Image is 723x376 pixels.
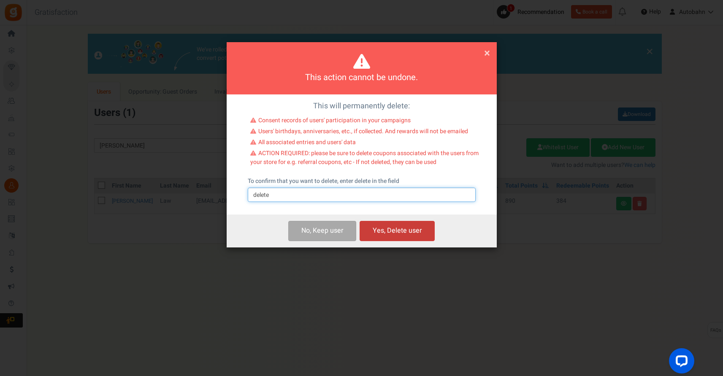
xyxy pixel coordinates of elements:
li: Consent records of users' participation in your campaigns [250,116,479,127]
span: × [484,45,490,61]
button: Yes, Delete user [360,221,435,241]
label: To confirm that you want to delete, enter delete in the field [248,177,399,185]
button: No, Keep user [288,221,356,241]
h4: This action cannot be undone. [237,72,486,84]
li: Users' birthdays, anniversaries, etc., if collected. And rewards will not be emailed [250,127,479,138]
li: ACTION REQUIRED: please be sure to delete coupons associated with the users from your store for e... [250,149,479,169]
li: All associated entries and users' data [250,138,479,149]
input: delete [248,188,476,202]
p: This will permanently delete: [233,101,490,112]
